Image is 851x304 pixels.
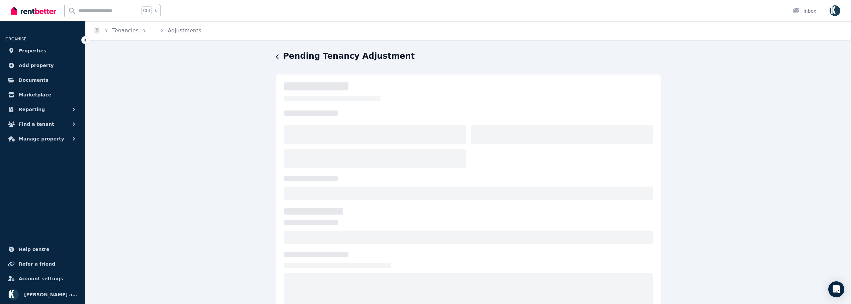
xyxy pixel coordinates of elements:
[19,120,54,128] span: Find a tenant
[154,8,157,13] span: k
[5,132,80,145] button: Manage property
[830,5,840,16] img: Omid Ferdowsian as trustee for The Ferdowsian Trust
[5,59,80,72] a: Add property
[19,105,45,113] span: Reporting
[86,21,209,40] nav: Breadcrumb
[150,27,155,34] a: ...
[24,291,77,299] span: [PERSON_NAME] as trustee for The Ferdowsian Trust
[19,245,49,253] span: Help centre
[5,37,26,41] span: ORGANISE
[5,257,80,271] a: Refer a friend
[5,272,80,285] a: Account settings
[168,27,201,34] a: Adjustments
[19,47,46,55] span: Properties
[793,8,816,14] div: Inbox
[19,91,51,99] span: Marketplace
[141,6,152,15] span: Ctrl
[8,289,19,300] img: Omid Ferdowsian as trustee for The Ferdowsian Trust
[5,117,80,131] button: Find a tenant
[5,243,80,256] a: Help centre
[19,260,55,268] span: Refer a friend
[19,275,63,283] span: Account settings
[19,61,54,69] span: Add property
[5,44,80,57] a: Properties
[5,103,80,116] button: Reporting
[112,27,138,34] a: Tenancies
[5,73,80,87] a: Documents
[283,51,415,61] h1: Pending Tenancy Adjustment
[19,135,64,143] span: Manage property
[19,76,48,84] span: Documents
[5,88,80,101] a: Marketplace
[828,281,844,297] div: Open Intercom Messenger
[11,6,56,16] img: RentBetter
